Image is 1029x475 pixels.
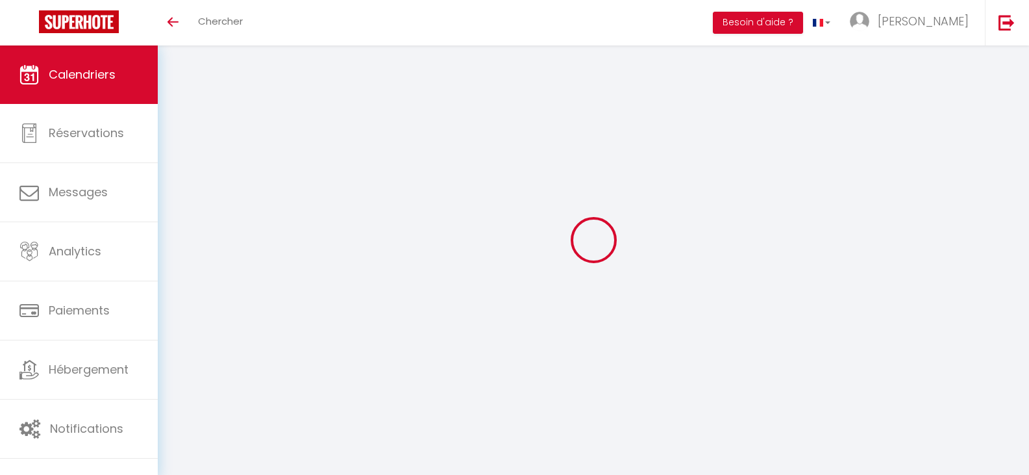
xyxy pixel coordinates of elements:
[998,14,1015,31] img: logout
[49,184,108,200] span: Messages
[49,361,129,378] span: Hébergement
[39,10,119,33] img: Super Booking
[850,12,869,31] img: ...
[713,12,803,34] button: Besoin d'aide ?
[198,14,243,28] span: Chercher
[49,66,116,83] span: Calendriers
[49,125,124,141] span: Réservations
[878,13,969,29] span: [PERSON_NAME]
[49,243,101,259] span: Analytics
[50,420,123,437] span: Notifications
[49,302,110,318] span: Paiements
